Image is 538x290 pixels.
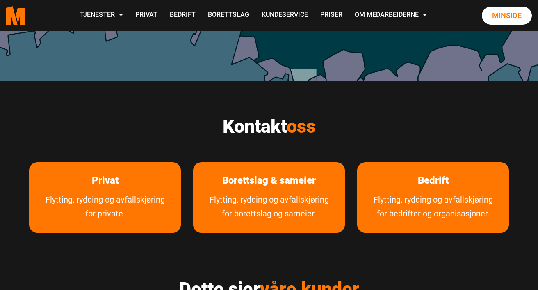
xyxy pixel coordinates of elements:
a: Bedrift [164,1,202,30]
h2: Kontakt [29,115,509,138]
a: Tjenester vi tilbyr bedrifter og organisasjoner [357,193,509,233]
a: Priser [314,1,349,30]
a: Minside [482,7,532,25]
a: Privat [129,1,164,30]
a: les mer om Bedrift [406,162,461,199]
a: les mer om Privat [80,162,131,199]
a: Tjenester [74,1,129,30]
a: Kundeservice [255,1,314,30]
a: Borettslag [202,1,255,30]
a: Les mer om Borettslag & sameier [210,162,328,199]
span: oss [287,115,316,137]
a: Om Medarbeiderne [349,1,433,30]
a: Flytting, rydding og avfallskjøring for private. [29,193,181,233]
a: Tjenester for borettslag og sameier [193,193,345,233]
